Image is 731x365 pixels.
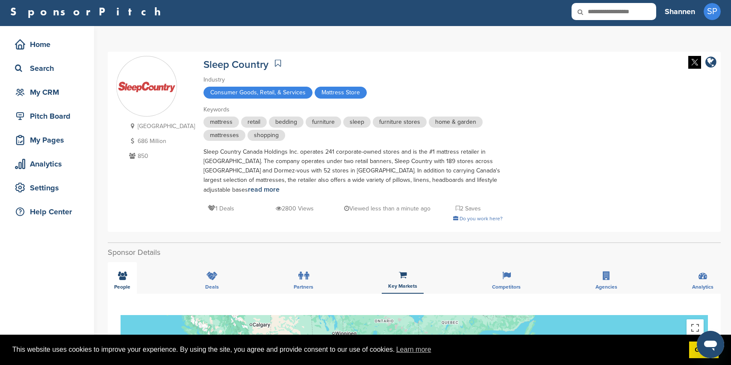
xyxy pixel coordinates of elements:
a: Sleep Country [203,58,268,71]
span: furniture [306,117,341,128]
img: Sponsorpitch & Sleep Country [117,79,177,94]
a: dismiss cookie message [689,342,719,359]
a: Analytics [9,154,85,174]
div: Settings [13,180,85,196]
span: retail [241,117,267,128]
div: My CRM [13,85,85,100]
div: Help Center [13,204,85,219]
a: My Pages [9,130,85,150]
a: Help Center [9,202,85,222]
button: Toggle fullscreen view [687,319,704,336]
p: 850 [127,151,195,161]
a: Search [9,58,85,78]
iframe: Button to launch messaging window [697,331,724,358]
div: Keywords [203,105,503,114]
span: Agencies [595,284,617,289]
span: mattress [203,117,239,128]
a: SponsorPitch [10,6,166,17]
h3: Shannen [665,6,695,18]
span: Do you work here? [460,216,503,222]
span: Competitors [492,284,521,289]
p: 2 Saves [456,203,481,214]
div: Search [13,61,85,76]
p: Viewed less than a minute ago [344,203,430,214]
span: mattresses [203,130,245,141]
span: sleep [343,117,371,128]
h2: Sponsor Details [108,247,721,258]
p: 2800 Views [276,203,314,214]
span: furniture stores [373,117,427,128]
a: Home [9,35,85,54]
p: 686 Million [127,136,195,146]
div: My Pages [13,132,85,148]
a: Settings [9,178,85,198]
div: Industry [203,75,503,85]
a: learn more about cookies [395,343,433,356]
div: Home [13,37,85,52]
span: People [114,284,130,289]
div: Pitch Board [13,108,85,124]
span: Deals [205,284,219,289]
div: Analytics [13,156,85,172]
span: bedding [269,117,304,128]
a: Shannen [665,2,695,21]
div: Sleep Country Canada Holdings Inc. operates 241 corporate-owned stores and is the #1 mattress ret... [203,147,503,195]
p: 1 Deals [208,203,234,214]
span: Partners [294,284,313,289]
span: This website uses cookies to improve your experience. By using the site, you agree and provide co... [12,343,682,356]
a: Do you work here? [453,216,503,222]
span: Key Markets [388,283,417,289]
a: My CRM [9,82,85,102]
a: Pitch Board [9,106,85,126]
a: read more [248,185,280,194]
span: Mattress Store [315,87,367,99]
span: shopping [248,130,285,141]
span: home & garden [429,117,483,128]
span: SP [704,3,721,20]
img: Twitter white [688,56,701,69]
span: Consumer Goods, Retail, & Services [203,87,312,99]
span: Analytics [692,284,713,289]
p: [GEOGRAPHIC_DATA] [127,121,195,131]
a: company link [705,56,716,70]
